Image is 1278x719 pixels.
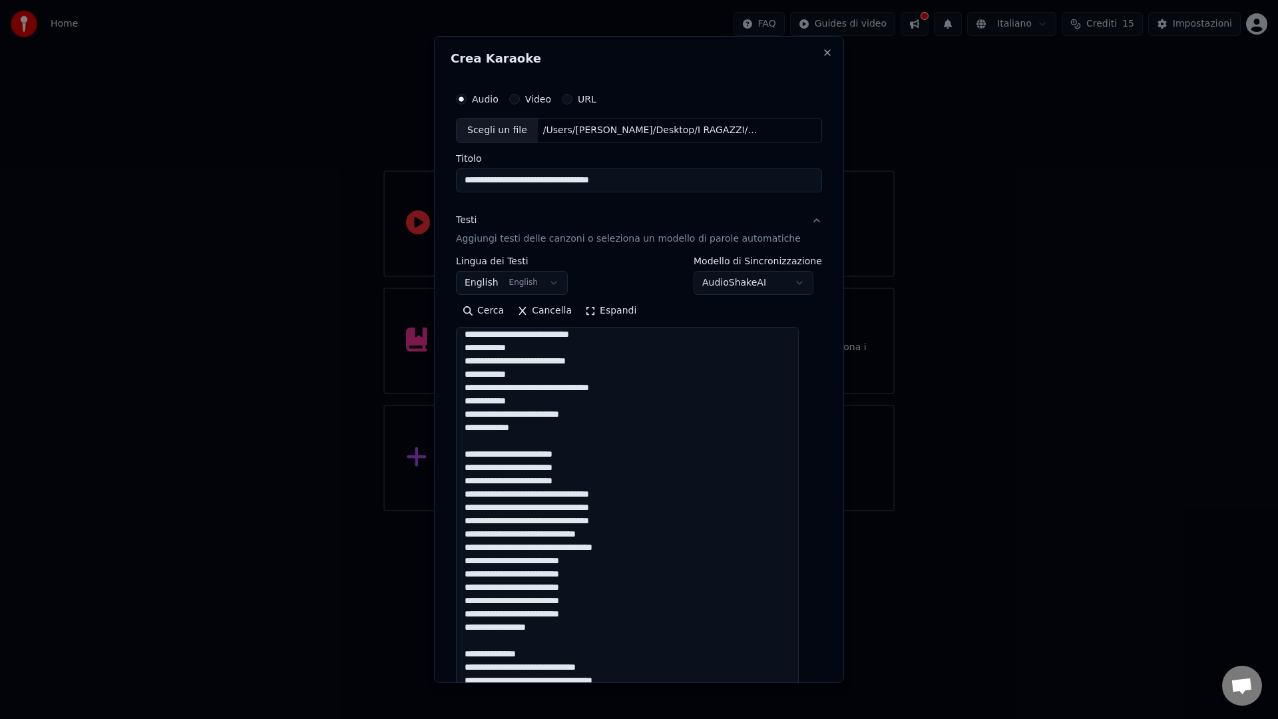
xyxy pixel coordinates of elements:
[578,95,596,104] label: URL
[457,119,538,142] div: Scegli un file
[525,95,551,104] label: Video
[456,256,568,266] label: Lingua dei Testi
[451,53,827,65] h2: Crea Karaoke
[456,154,822,163] label: Titolo
[511,300,578,322] button: Cancella
[472,95,499,104] label: Audio
[456,203,822,256] button: TestiAggiungi testi delle canzoni o seleziona un modello di parole automatiche
[578,300,643,322] button: Espandi
[456,214,477,227] div: Testi
[538,124,764,137] div: /Users/[PERSON_NAME]/Desktop/I RAGAZZI/EXPORT X TESTI/UPTOWN FUNK - x testo.mp3
[694,256,822,266] label: Modello di Sincronizzazione
[456,300,511,322] button: Cerca
[456,232,801,246] p: Aggiungi testi delle canzoni o seleziona un modello di parole automatiche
